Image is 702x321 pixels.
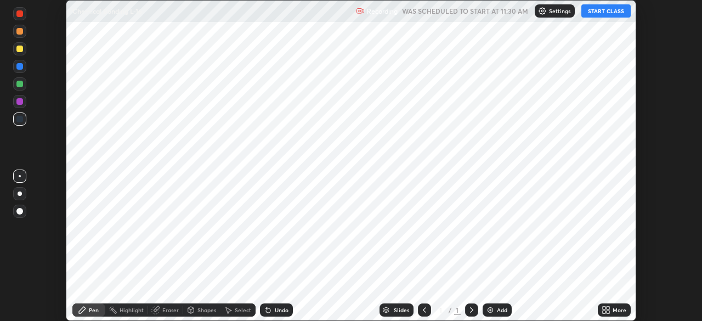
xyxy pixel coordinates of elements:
img: add-slide-button [486,306,495,314]
div: / [449,307,452,313]
div: Undo [275,307,288,313]
div: 1 [454,305,461,315]
p: Chemical Bonding L-16 [72,7,142,15]
div: 1 [435,307,446,313]
div: Highlight [120,307,144,313]
div: Shapes [197,307,216,313]
div: Select [235,307,251,313]
button: START CLASS [581,4,631,18]
div: More [613,307,626,313]
img: recording.375f2c34.svg [356,7,365,15]
div: Pen [89,307,99,313]
p: Settings [549,8,570,14]
p: Recording [367,7,398,15]
div: Add [497,307,507,313]
div: Eraser [162,307,179,313]
img: class-settings-icons [538,7,547,15]
div: Slides [394,307,409,313]
h5: WAS SCHEDULED TO START AT 11:30 AM [402,6,528,16]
